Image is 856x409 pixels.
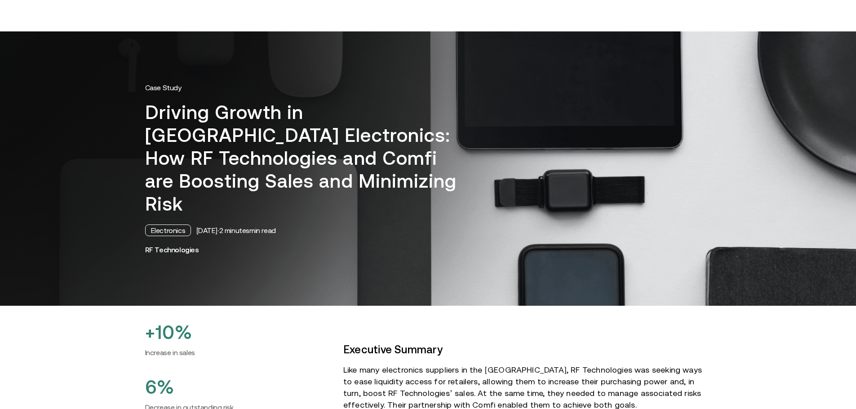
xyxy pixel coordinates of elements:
h1: Driving Growth in [GEOGRAPHIC_DATA] Electronics: How RF Technologies and Comfi are Boosting Sales... [145,101,466,215]
h2: 6% [145,376,329,398]
div: [DATE] · 2 minutes min read [196,226,276,235]
div: Electronics [145,224,191,236]
h3: RF Technologies [145,245,711,254]
h2: +10% [145,321,329,343]
p: Case Study [145,83,711,92]
h6: Increase in sales [145,347,329,358]
strong: Executive Summary [343,343,443,356]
